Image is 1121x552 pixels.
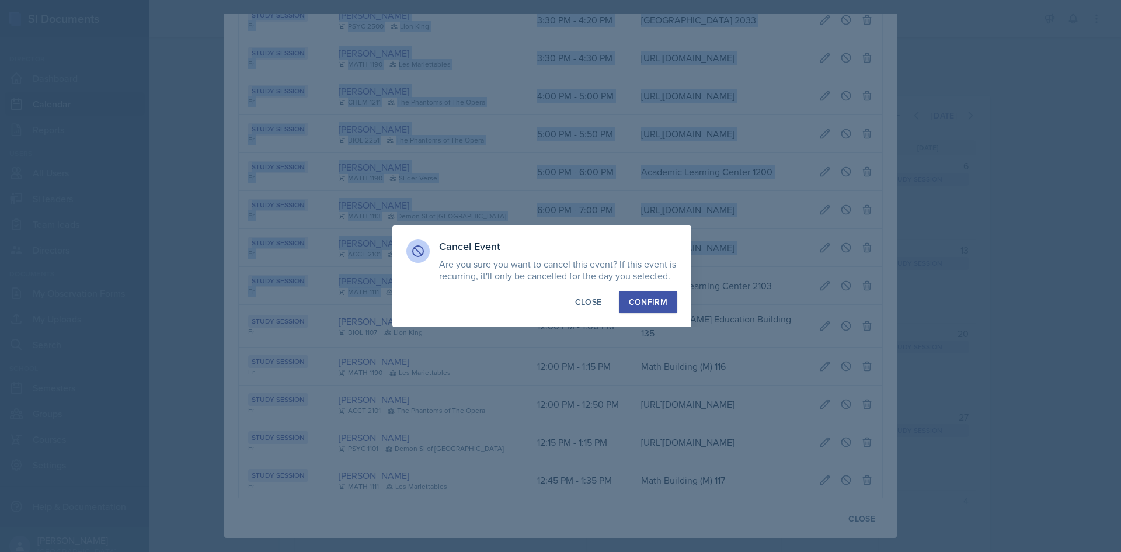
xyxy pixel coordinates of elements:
[619,291,677,313] button: Confirm
[565,291,612,313] button: Close
[575,296,602,308] div: Close
[439,258,677,282] p: Are you sure you want to cancel this event? If this event is recurring, it'll only be cancelled f...
[439,239,677,254] h3: Cancel Event
[629,296,667,308] div: Confirm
